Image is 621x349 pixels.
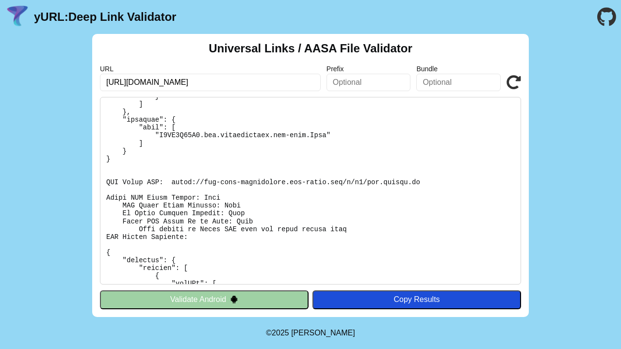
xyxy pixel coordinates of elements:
a: yURL:Deep Link Validator [34,10,176,24]
button: Copy Results [312,290,521,309]
a: Michael Ibragimchayev's Personal Site [291,329,355,337]
input: Optional [416,74,501,91]
input: Required [100,74,321,91]
button: Validate Android [100,290,309,309]
label: Prefix [327,65,411,73]
input: Optional [327,74,411,91]
label: URL [100,65,321,73]
label: Bundle [416,65,501,73]
img: droidIcon.svg [230,295,238,303]
pre: Lorem ipsu do: sitam://con.adipis.el/.sedd-eiusm/tempo-inc-utla-etdoloremag Al Enimadmi: Veni Qui... [100,97,521,285]
span: 2025 [272,329,289,337]
img: yURL Logo [5,4,30,30]
div: Copy Results [317,295,516,304]
footer: © [266,317,355,349]
h2: Universal Links / AASA File Validator [209,42,412,55]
